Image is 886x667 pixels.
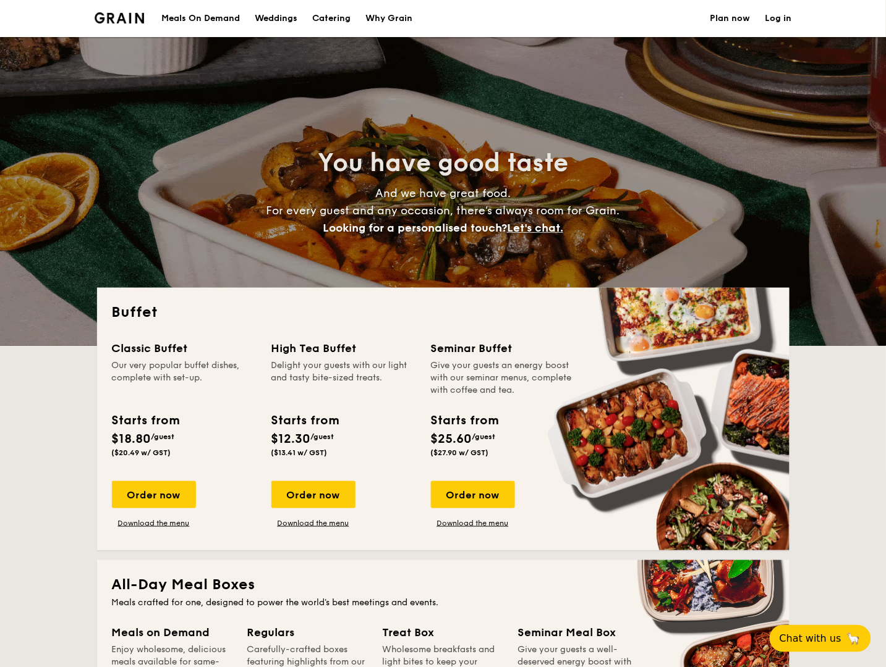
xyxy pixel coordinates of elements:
[507,221,563,235] span: Let's chat.
[112,597,775,610] div: Meals crafted for one, designed to power the world's best meetings and events.
[431,340,576,357] div: Seminar Buffet
[112,448,171,457] span: ($20.49 w/ GST)
[112,340,257,357] div: Classic Buffet
[383,624,503,642] div: Treat Box
[431,518,515,528] a: Download the menu
[271,340,416,357] div: High Tea Buffet
[271,359,416,401] div: Delight your guests with our light and tasty bite-sized treats.
[112,359,257,401] div: Our very popular buffet dishes, complete with set-up.
[472,432,496,441] span: /guest
[112,575,775,595] h2: All-Day Meal Boxes
[95,12,145,23] img: Grain
[112,481,196,508] div: Order now
[271,481,356,508] div: Order now
[780,633,841,645] span: Chat with us
[271,411,339,430] div: Starts from
[846,632,861,646] span: 🦙
[271,448,328,457] span: ($13.41 w/ GST)
[247,624,368,642] div: Regulars
[112,624,232,642] div: Meals on Demand
[431,432,472,447] span: $25.60
[271,518,356,528] a: Download the menu
[112,518,196,528] a: Download the menu
[431,359,576,401] div: Give your guests an energy boost with our seminar menus, complete with coffee and tea.
[431,448,489,457] span: ($27.90 w/ GST)
[112,303,775,322] h2: Buffet
[770,625,871,652] button: Chat with us🦙
[323,221,507,235] span: Looking for a personalised touch?
[431,481,515,508] div: Order now
[266,187,620,235] span: And we have great food. For every guest and any occasion, there’s always room for Grain.
[151,432,175,441] span: /guest
[431,411,498,430] div: Starts from
[95,12,145,23] a: Logotype
[112,432,151,447] span: $18.80
[112,411,179,430] div: Starts from
[271,432,311,447] span: $12.30
[518,624,639,642] div: Seminar Meal Box
[318,148,568,178] span: You have good taste
[311,432,334,441] span: /guest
